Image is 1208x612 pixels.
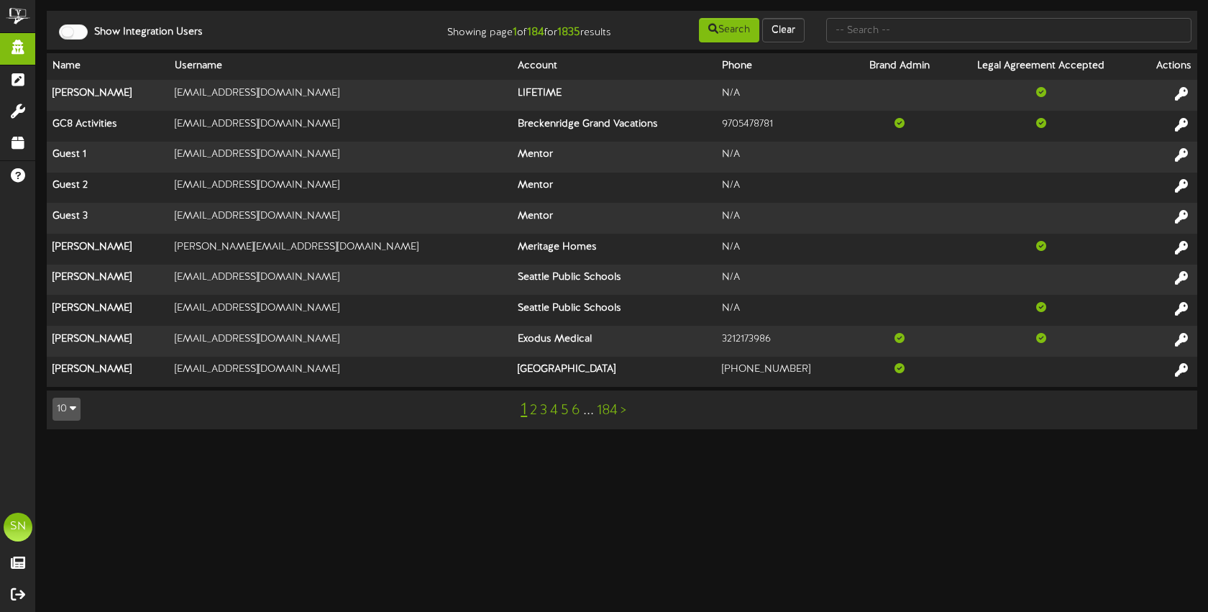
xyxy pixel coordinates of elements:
td: N/A [716,80,851,111]
th: [PERSON_NAME] [47,234,169,265]
td: 9705478781 [716,111,851,142]
td: N/A [716,295,851,326]
th: Phone [716,53,851,80]
th: Seattle Public Schools [512,265,716,296]
td: N/A [716,265,851,296]
th: Guest 1 [47,142,169,173]
th: [PERSON_NAME] [47,80,169,111]
td: [EMAIL_ADDRESS][DOMAIN_NAME] [169,265,513,296]
a: 2 [530,403,537,419]
a: 4 [550,403,558,419]
td: [EMAIL_ADDRESS][DOMAIN_NAME] [169,111,513,142]
td: [EMAIL_ADDRESS][DOMAIN_NAME] [169,80,513,111]
button: Search [699,18,759,42]
th: Breckenridge Grand Vacations [512,111,716,142]
th: Meritage Homes [512,234,716,265]
th: Exodus Medical [512,326,716,357]
a: > [621,403,626,419]
td: N/A [716,142,851,173]
td: N/A [716,173,851,204]
td: [EMAIL_ADDRESS][DOMAIN_NAME] [169,357,513,387]
th: [GEOGRAPHIC_DATA] [512,357,716,387]
strong: 184 [527,26,544,39]
div: SN [4,513,32,542]
th: Seattle Public Schools [512,295,716,326]
strong: 1 [513,26,517,39]
th: LIFETIME [512,80,716,111]
td: [EMAIL_ADDRESS][DOMAIN_NAME] [169,326,513,357]
a: 1 [521,401,527,419]
th: Legal Agreement Accepted [948,53,1135,80]
th: [PERSON_NAME] [47,357,169,387]
a: 3 [540,403,547,419]
td: [EMAIL_ADDRESS][DOMAIN_NAME] [169,173,513,204]
th: Mentor [512,173,716,204]
th: GC8 Activities [47,111,169,142]
button: 10 [52,398,81,421]
td: N/A [716,203,851,234]
th: Actions [1134,53,1197,80]
div: Showing page of for results [429,17,622,41]
label: Show Integration Users [83,25,203,40]
th: Mentor [512,203,716,234]
td: [EMAIL_ADDRESS][DOMAIN_NAME] [169,203,513,234]
th: [PERSON_NAME] [47,295,169,326]
a: 5 [561,403,569,419]
th: [PERSON_NAME] [47,326,169,357]
th: Guest 3 [47,203,169,234]
td: 3212173986 [716,326,851,357]
strong: 1835 [557,26,580,39]
td: [PERSON_NAME][EMAIL_ADDRESS][DOMAIN_NAME] [169,234,513,265]
td: [EMAIL_ADDRESS][DOMAIN_NAME] [169,295,513,326]
a: ... [583,403,594,419]
th: Username [169,53,513,80]
th: Guest 2 [47,173,169,204]
a: 6 [572,403,580,419]
td: [PHONE_NUMBER] [716,357,851,387]
th: [PERSON_NAME] [47,265,169,296]
td: N/A [716,234,851,265]
th: Name [47,53,169,80]
th: Brand Admin [851,53,948,80]
input: -- Search -- [826,18,1191,42]
th: Mentor [512,142,716,173]
td: [EMAIL_ADDRESS][DOMAIN_NAME] [169,142,513,173]
th: Account [512,53,716,80]
button: Clear [762,18,805,42]
a: 184 [597,403,618,419]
